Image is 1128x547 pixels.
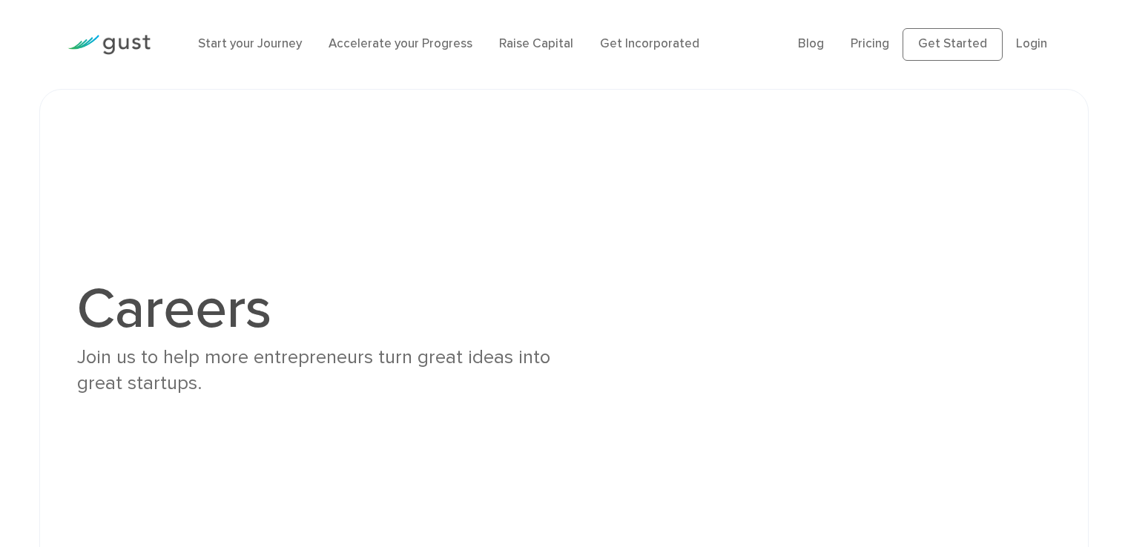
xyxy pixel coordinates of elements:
a: Get Started [903,28,1003,61]
a: Pricing [851,36,889,51]
img: Gust Logo [67,35,151,55]
a: Get Incorporated [600,36,699,51]
a: Blog [798,36,824,51]
a: Start your Journey [198,36,302,51]
a: Login [1016,36,1047,51]
div: Join us to help more entrepreneurs turn great ideas into great startups. [77,345,553,397]
h1: Careers [77,281,553,337]
a: Accelerate your Progress [329,36,472,51]
a: Raise Capital [499,36,573,51]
